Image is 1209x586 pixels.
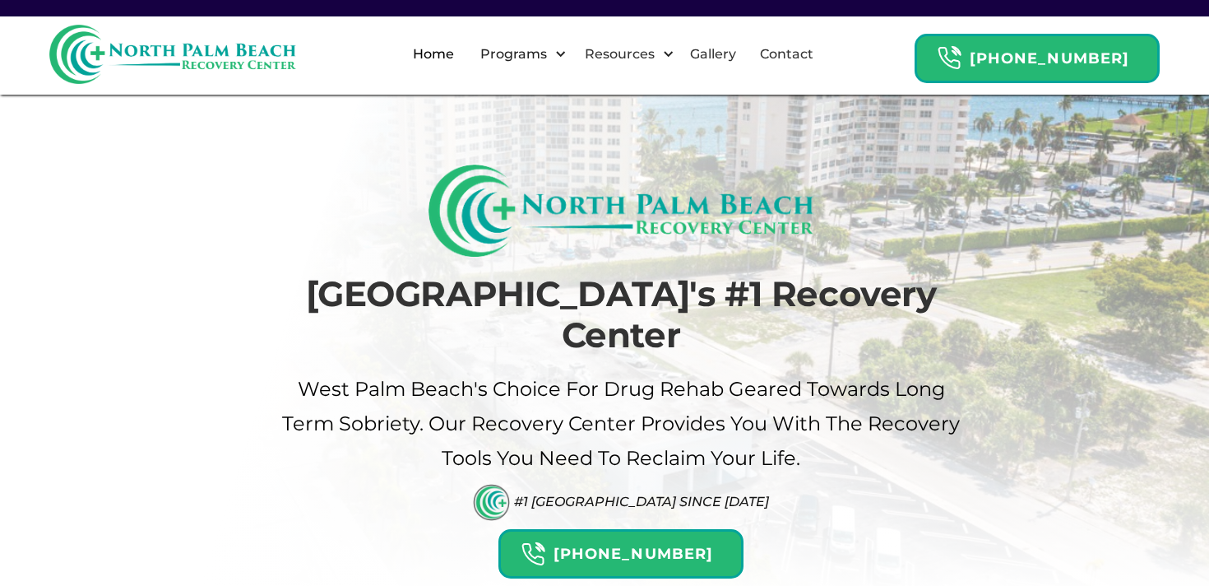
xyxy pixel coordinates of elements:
[280,372,962,476] p: West palm beach's Choice For drug Rehab Geared Towards Long term sobriety. Our Recovery Center pr...
[403,28,464,81] a: Home
[571,28,679,81] div: Resources
[280,273,962,356] h1: [GEOGRAPHIC_DATA]'s #1 Recovery Center
[750,28,823,81] a: Contact
[680,28,746,81] a: Gallery
[937,45,961,71] img: Header Calendar Icons
[514,494,769,509] div: #1 [GEOGRAPHIC_DATA] Since [DATE]
[915,26,1160,83] a: Header Calendar Icons[PHONE_NUMBER]
[521,542,545,567] img: Header Calendar Icons
[554,545,713,563] strong: [PHONE_NUMBER]
[498,521,743,579] a: Header Calendar Icons[PHONE_NUMBER]
[476,44,551,64] div: Programs
[581,44,659,64] div: Resources
[970,49,1129,67] strong: [PHONE_NUMBER]
[428,165,814,257] img: North Palm Beach Recovery Logo (Rectangle)
[466,28,571,81] div: Programs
